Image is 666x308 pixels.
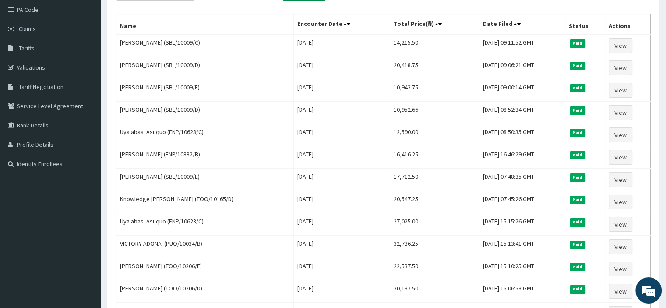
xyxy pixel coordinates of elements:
td: [DATE] 08:52:34 GMT [479,102,565,124]
td: 10,943.75 [390,79,479,102]
td: 27,025.00 [390,213,479,236]
td: [DATE] [293,102,390,124]
span: We're online! [51,96,121,184]
a: View [609,239,632,254]
td: VICTORY ADONAI (PUO/10034/B) [116,236,294,258]
td: 22,537.50 [390,258,479,280]
td: [PERSON_NAME] (TOO/10206/D) [116,280,294,303]
a: View [609,195,632,209]
td: [DATE] 07:48:35 GMT [479,169,565,191]
td: 32,736.25 [390,236,479,258]
span: Paid [570,241,585,248]
th: Status [565,14,605,35]
td: [PERSON_NAME] (TOO/10206/E) [116,258,294,280]
span: Claims [19,25,36,33]
td: [DATE] 16:46:29 GMT [479,146,565,169]
span: Paid [570,285,585,293]
td: [PERSON_NAME] (SBL/10009/E) [116,79,294,102]
td: 30,137.50 [390,280,479,303]
th: Total Price(₦) [390,14,479,35]
span: Tariff Negotiation [19,83,63,91]
a: View [609,262,632,276]
span: Paid [570,84,585,92]
td: [PERSON_NAME] (SBL/10009/D) [116,102,294,124]
th: Date Filed [479,14,565,35]
td: [DATE] [293,213,390,236]
td: [DATE] 15:06:53 GMT [479,280,565,303]
span: Paid [570,129,585,137]
span: Paid [570,196,585,204]
img: d_794563401_company_1708531726252_794563401 [16,44,35,66]
th: Name [116,14,294,35]
a: View [609,217,632,232]
span: Tariffs [19,44,35,52]
td: 20,547.25 [390,191,479,213]
td: [DATE] [293,79,390,102]
span: Paid [570,39,585,47]
td: Uyaiabasi Asuquo (ENP/10623/C) [116,124,294,146]
a: View [609,83,632,98]
a: View [609,105,632,120]
span: Paid [570,263,585,271]
td: [DATE] 08:50:35 GMT [479,124,565,146]
td: [DATE] [293,169,390,191]
td: [PERSON_NAME] (ENP/10882/B) [116,146,294,169]
td: 17,712.50 [390,169,479,191]
span: Paid [570,218,585,226]
div: Chat with us now [46,49,147,60]
td: [DATE] [293,57,390,79]
a: View [609,284,632,299]
td: [PERSON_NAME] (SBL/10009/E) [116,169,294,191]
a: View [609,38,632,53]
td: [DATE] [293,146,390,169]
span: Paid [570,106,585,114]
td: Uyaiabasi Asuquo (ENP/10623/C) [116,213,294,236]
td: 20,418.75 [390,57,479,79]
span: Paid [570,151,585,159]
td: Knowledge [PERSON_NAME] (TOO/10165/D) [116,191,294,213]
textarea: Type your message and hit 'Enter' [4,211,167,241]
a: View [609,127,632,142]
a: View [609,172,632,187]
td: [PERSON_NAME] (SBL/10009/C) [116,34,294,57]
td: [DATE] 07:45:26 GMT [479,191,565,213]
td: 16,416.25 [390,146,479,169]
td: [DATE] 15:13:41 GMT [479,236,565,258]
td: [DATE] [293,236,390,258]
td: [DATE] [293,34,390,57]
td: 14,215.50 [390,34,479,57]
a: View [609,150,632,165]
td: 10,952.66 [390,102,479,124]
span: Paid [570,62,585,70]
td: [DATE] [293,280,390,303]
a: View [609,60,632,75]
td: [DATE] 09:11:52 GMT [479,34,565,57]
span: Paid [570,173,585,181]
th: Actions [605,14,650,35]
td: [PERSON_NAME] (SBL/10009/D) [116,57,294,79]
td: [DATE] [293,191,390,213]
td: [DATE] [293,258,390,280]
td: [DATE] 09:00:14 GMT [479,79,565,102]
td: [DATE] 15:15:26 GMT [479,213,565,236]
td: [DATE] 15:10:25 GMT [479,258,565,280]
td: 12,590.00 [390,124,479,146]
div: Minimize live chat window [144,4,165,25]
th: Encounter Date [293,14,390,35]
td: [DATE] [293,124,390,146]
td: [DATE] 09:06:21 GMT [479,57,565,79]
